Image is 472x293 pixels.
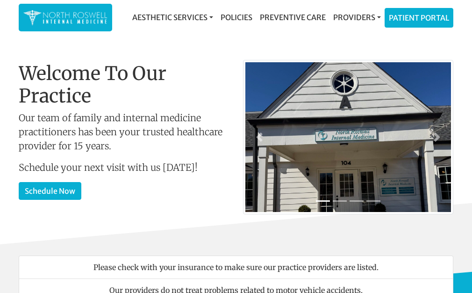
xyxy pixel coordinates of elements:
[19,182,81,200] a: Schedule Now
[19,256,453,279] li: Please check with your insurance to make sure our practice providers are listed.
[19,62,229,107] h1: Welcome To Our Practice
[217,8,256,27] a: Policies
[23,8,107,27] img: North Roswell Internal Medicine
[129,8,217,27] a: Aesthetic Services
[385,8,453,27] a: Patient Portal
[19,111,229,153] p: Our team of family and internal medicine practitioners has been your trusted healthcare provider ...
[19,161,229,175] p: Schedule your next visit with us [DATE]!
[256,8,329,27] a: Preventive Care
[329,8,385,27] a: Providers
